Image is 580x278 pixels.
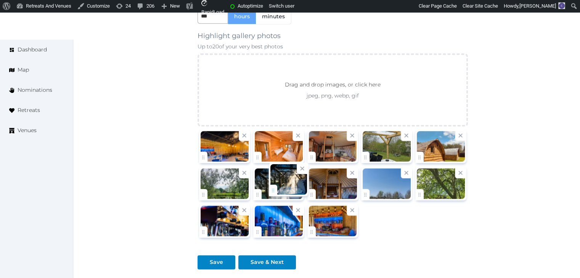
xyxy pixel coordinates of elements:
[18,46,47,54] span: Dashboard
[463,3,498,9] span: Clear Site Cache
[210,258,223,266] div: Save
[251,258,284,266] div: Save & Next
[18,66,29,74] span: Map
[262,13,285,20] span: minutes
[198,255,235,269] button: Save
[18,86,52,94] span: Nominations
[234,13,250,20] span: hours
[18,106,40,114] span: Retreats
[419,3,457,9] span: Clear Page Cache
[198,30,281,41] label: Highlight gallery photos
[279,80,387,92] p: Drag and drop images, or click here
[198,43,468,50] p: Up to 20 of your very best photos
[271,92,394,99] p: jpeg, png, webp, gif
[519,3,556,9] span: [PERSON_NAME]
[18,126,37,134] span: Venues
[238,255,296,269] button: Save & Next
